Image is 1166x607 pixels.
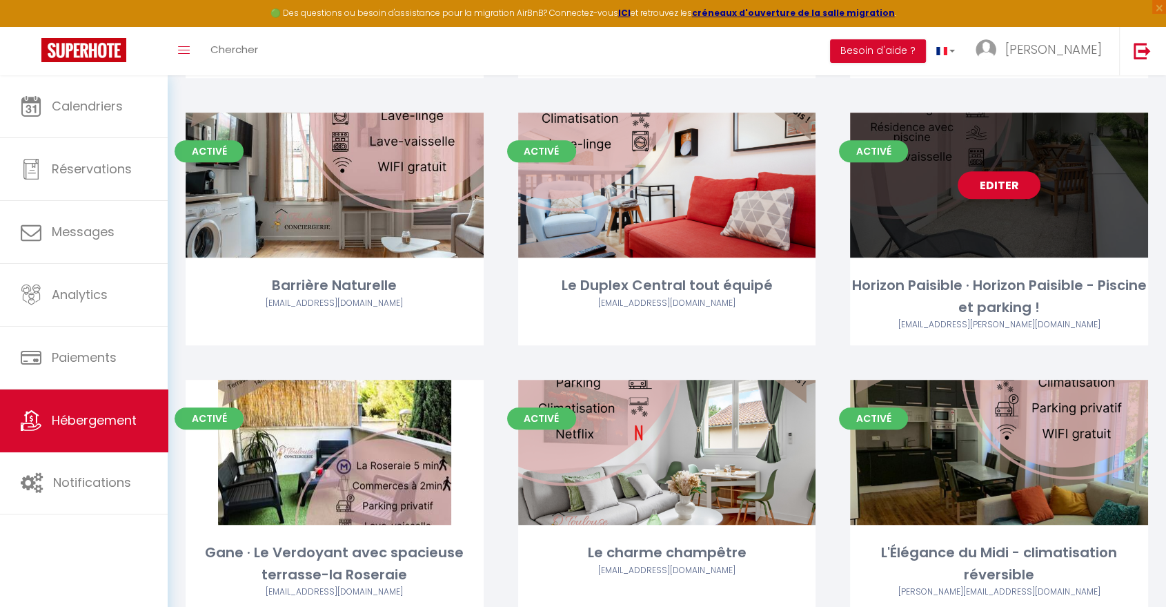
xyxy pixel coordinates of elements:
[41,38,126,62] img: Super Booking
[52,286,108,303] span: Analytics
[52,412,137,429] span: Hébergement
[850,542,1148,586] div: L'Élégance du Midi - climatisation réversible
[850,318,1148,331] div: Airbnb
[186,586,484,599] div: Airbnb
[52,349,117,366] span: Paiements
[53,474,131,491] span: Notifications
[186,275,484,296] div: Barrière Naturelle
[976,39,996,60] img: ...
[839,140,908,162] span: Activé
[965,27,1119,75] a: ... [PERSON_NAME]
[850,275,1148,318] div: Horizon Paisible · Horizon Paisible - Piscine et parking !
[11,6,52,47] button: Ouvrir le widget de chat LiveChat
[52,97,123,115] span: Calendriers
[186,542,484,586] div: Gane · Le Verdoyant avec spacieuse terrasse-la Roseraie
[958,171,1040,199] a: Editer
[200,27,268,75] a: Chercher
[692,7,895,19] a: créneaux d'ouverture de la salle migration
[1134,42,1151,59] img: logout
[507,140,576,162] span: Activé
[618,7,631,19] a: ICI
[830,39,926,63] button: Besoin d'aide ?
[518,542,816,563] div: Le charme champêtre
[518,564,816,577] div: Airbnb
[52,160,132,177] span: Réservations
[507,407,576,430] span: Activé
[186,297,484,310] div: Airbnb
[850,586,1148,599] div: Airbnb
[518,275,816,296] div: Le Duplex Central tout équipé
[210,42,258,57] span: Chercher
[839,407,908,430] span: Activé
[175,140,244,162] span: Activé
[52,223,115,240] span: Messages
[1005,41,1102,58] span: [PERSON_NAME]
[518,297,816,310] div: Airbnb
[175,407,244,430] span: Activé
